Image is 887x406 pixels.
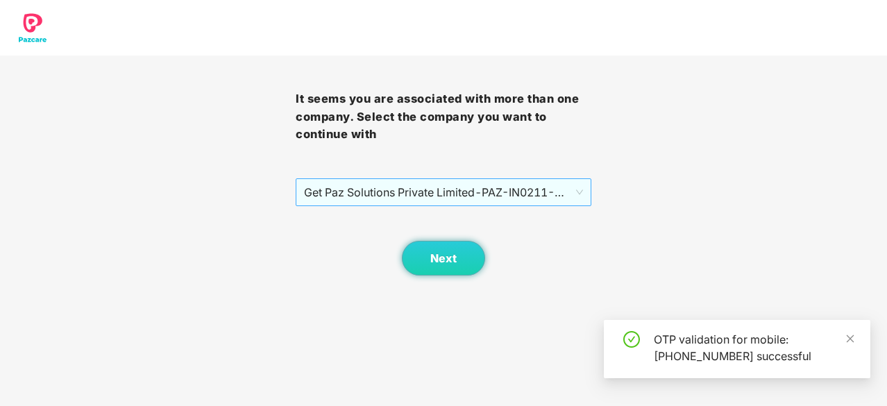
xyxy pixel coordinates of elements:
[430,252,457,265] span: Next
[845,334,855,344] span: close
[304,179,583,205] span: Get Paz Solutions Private Limited - PAZ-IN0211 - EMPLOYEE
[296,90,591,144] h3: It seems you are associated with more than one company. Select the company you want to continue with
[654,331,854,364] div: OTP validation for mobile: [PHONE_NUMBER] successful
[623,331,640,348] span: check-circle
[402,241,485,276] button: Next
